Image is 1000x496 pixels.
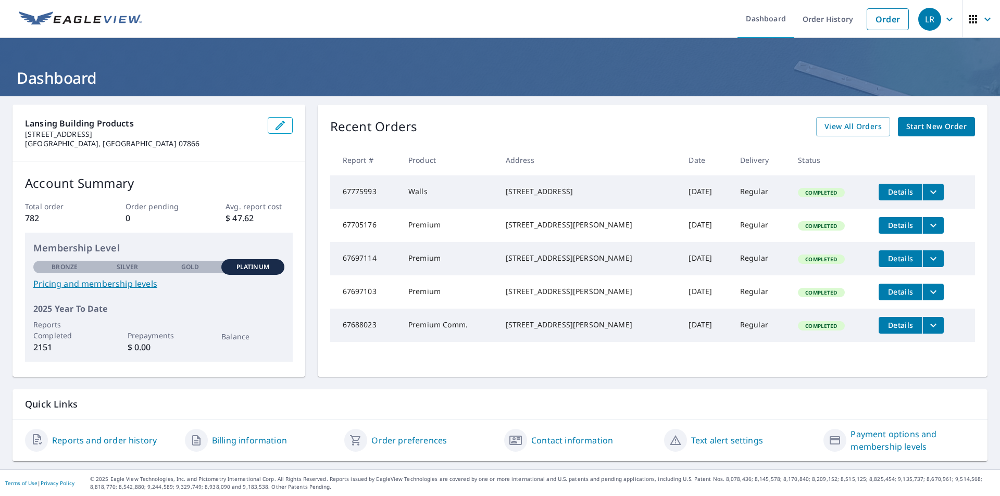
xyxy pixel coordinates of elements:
[5,480,74,486] p: |
[531,434,613,447] a: Contact information
[330,117,418,136] p: Recent Orders
[12,67,988,88] h1: Dashboard
[680,242,731,275] td: [DATE]
[885,187,916,197] span: Details
[506,220,672,230] div: [STREET_ADDRESS][PERSON_NAME]
[799,222,843,230] span: Completed
[799,289,843,296] span: Completed
[400,309,497,342] td: Premium Comm.
[33,241,284,255] p: Membership Level
[680,309,731,342] td: [DATE]
[732,145,790,175] th: Delivery
[330,242,400,275] td: 67697114
[922,284,944,300] button: filesDropdownBtn-67697103
[885,220,916,230] span: Details
[922,317,944,334] button: filesDropdownBtn-67688023
[400,275,497,309] td: Premium
[33,277,284,290] a: Pricing and membership levels
[879,184,922,200] button: detailsBtn-67775993
[221,331,284,342] p: Balance
[25,212,92,224] p: 782
[41,479,74,487] a: Privacy Policy
[330,175,400,209] td: 67775993
[922,217,944,234] button: filesDropdownBtn-67705176
[236,262,269,272] p: Platinum
[400,242,497,275] td: Premium
[5,479,37,487] a: Terms of Use
[330,275,400,309] td: 67697103
[691,434,763,447] a: Text alert settings
[799,322,843,329] span: Completed
[226,212,292,224] p: $ 47.62
[680,175,731,209] td: [DATE]
[898,117,975,136] a: Start New Order
[867,8,909,30] a: Order
[816,117,890,136] a: View All Orders
[126,201,192,212] p: Order pending
[732,309,790,342] td: Regular
[226,201,292,212] p: Avg. report cost
[128,341,190,353] p: $ 0.00
[680,209,731,242] td: [DATE]
[330,309,400,342] td: 67688023
[799,189,843,196] span: Completed
[400,175,497,209] td: Walls
[506,320,672,330] div: [STREET_ADDRESS][PERSON_NAME]
[25,117,259,130] p: Lansing Building Products
[25,139,259,148] p: [GEOGRAPHIC_DATA], [GEOGRAPHIC_DATA] 07866
[128,330,190,341] p: Prepayments
[330,209,400,242] td: 67705176
[52,434,157,447] a: Reports and order history
[732,209,790,242] td: Regular
[497,145,681,175] th: Address
[824,120,882,133] span: View All Orders
[918,8,941,31] div: LR
[506,253,672,263] div: [STREET_ADDRESS][PERSON_NAME]
[732,275,790,309] td: Regular
[330,145,400,175] th: Report #
[885,287,916,297] span: Details
[33,302,284,315] p: 2025 Year To Date
[879,317,922,334] button: detailsBtn-67688023
[680,275,731,309] td: [DATE]
[885,253,916,263] span: Details
[212,434,287,447] a: Billing information
[19,11,142,27] img: EV Logo
[790,145,870,175] th: Status
[506,286,672,297] div: [STREET_ADDRESS][PERSON_NAME]
[90,475,995,491] p: © 2025 Eagle View Technologies, Inc. and Pictometry International Corp. All Rights Reserved. Repo...
[33,319,96,341] p: Reports Completed
[25,398,975,411] p: Quick Links
[885,320,916,330] span: Details
[25,174,293,193] p: Account Summary
[25,201,92,212] p: Total order
[680,145,731,175] th: Date
[400,209,497,242] td: Premium
[879,250,922,267] button: detailsBtn-67697114
[117,262,139,272] p: Silver
[52,262,78,272] p: Bronze
[400,145,497,175] th: Product
[181,262,199,272] p: Gold
[851,428,975,453] a: Payment options and membership levels
[922,250,944,267] button: filesDropdownBtn-67697114
[33,341,96,353] p: 2151
[506,186,672,197] div: [STREET_ADDRESS]
[922,184,944,200] button: filesDropdownBtn-67775993
[732,242,790,275] td: Regular
[906,120,967,133] span: Start New Order
[732,175,790,209] td: Regular
[799,256,843,263] span: Completed
[879,217,922,234] button: detailsBtn-67705176
[25,130,259,139] p: [STREET_ADDRESS]
[126,212,192,224] p: 0
[371,434,447,447] a: Order preferences
[879,284,922,300] button: detailsBtn-67697103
